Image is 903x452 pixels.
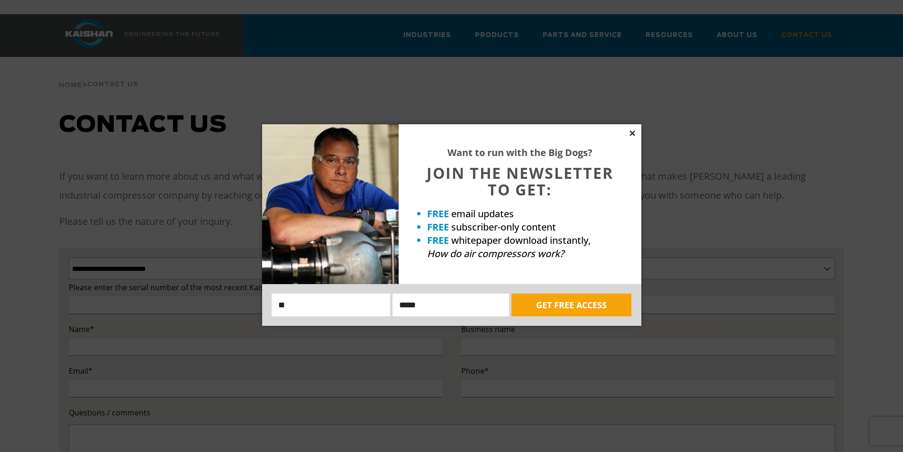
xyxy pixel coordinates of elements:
[451,221,556,233] span: subscriber-only content
[427,221,449,233] strong: FREE
[511,294,631,316] button: GET FREE ACCESS
[628,129,637,138] button: Close
[392,294,509,316] input: Email
[427,207,449,220] strong: FREE
[451,234,591,247] span: whitepaper download instantly,
[427,234,449,247] strong: FREE
[272,294,391,316] input: Name:
[427,247,564,260] em: How do air compressors work?
[427,163,613,200] span: JOIN THE NEWSLETTER TO GET:
[447,146,593,159] strong: Want to run with the Big Dogs?
[451,207,514,220] span: email updates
